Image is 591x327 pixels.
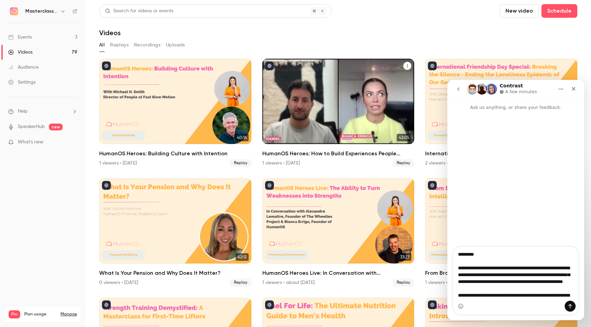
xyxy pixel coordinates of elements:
button: published [265,181,274,190]
button: published [428,181,437,190]
button: published [102,300,111,309]
li: HumanOS Heroes: How to Build Experiences People Remember [262,59,415,167]
a: 33:27HumanOS Heroes Live: In Conversation with [PERSON_NAME] - The Ability to Turn Weaknesses int... [262,178,415,287]
span: 33:27 [398,253,411,261]
button: published [102,181,111,190]
span: Replay [393,279,414,287]
button: All [99,40,105,51]
button: New video [500,4,539,18]
div: Search for videos or events [105,8,173,15]
h2: What Is Your Pension and Why Does It Matter? [99,269,251,277]
div: Videos [8,49,32,56]
span: Plan usage [24,312,56,317]
li: From Broadway to the Boardroom: Creative Intelligence for Next-Level Leadership [425,178,577,287]
a: 42:12What Is Your Pension and Why Does It Matter?0 viewers • [DATE]Replay [99,178,251,287]
span: new [49,124,63,130]
button: published [428,61,437,70]
img: Masterclass Channel [9,6,19,17]
button: Replays [110,40,129,51]
h2: International Friendship Day Special: Breaking the Silence - Ending the Loneliness Epidemic of Ou... [425,150,577,158]
span: 42:12 [236,253,249,261]
span: Replay [230,279,251,287]
span: Pro [9,310,20,318]
h2: HumanOS Heroes: How to Build Experiences People Remember [262,150,415,158]
button: Schedule [541,4,577,18]
span: What's new [18,139,43,146]
button: published [265,61,274,70]
div: Settings [8,79,36,86]
li: help-dropdown-opener [8,108,77,115]
a: 40:36From Broadway to the Boardroom: Creative Intelligence for Next-Level Leadership1 viewers • a... [425,178,577,287]
h1: Videos [99,29,121,37]
a: 42:05HumanOS Heroes: How to Build Experiences People Remember1 viewers • [DATE]Replay [262,59,415,167]
a: Manage [61,312,77,317]
h6: Masterclass Channel [25,8,57,15]
h2: HumanOS Heroes Live: In Conversation with [PERSON_NAME] - The Ability to Turn Weaknesses into Str... [262,269,415,277]
button: Uploads [166,40,185,51]
iframe: To enrich screen reader interactions, please activate Accessibility in Grammarly extension settings [447,80,584,320]
div: 0 viewers • [DATE] [99,279,138,286]
li: What Is Your Pension and Why Does It Matter? [99,178,251,287]
h2: From Broadway to the Boardroom: Creative Intelligence for Next-Level Leadership [425,269,577,277]
button: Recordings [134,40,160,51]
div: 1 viewers • [DATE] [262,160,300,167]
a: SpeakerHub [18,123,45,130]
h2: HumanOS Heroes: Building Culture with Intention [99,150,251,158]
span: Help [18,108,28,115]
li: HumanOS Heroes: Building Culture with Intention [99,59,251,167]
div: Events [8,34,32,41]
div: Audience [8,64,39,71]
li: International Friendship Day Special: Breaking the Silence - Ending the Loneliness Epidemic of Ou... [425,59,577,167]
div: 1 viewers • about [DATE] [425,279,477,286]
span: Replay [230,159,251,167]
span: 40:16 [235,134,249,141]
button: published [102,61,111,70]
button: published [428,300,437,309]
button: published [265,300,274,309]
section: Videos [99,4,577,323]
li: HumanOS Heroes Live: In Conversation with Alexandre Lemaitre - The Ability to Turn Weaknesses int... [262,178,415,287]
iframe: Noticeable Trigger [69,139,77,145]
div: 1 viewers • about [DATE] [262,279,315,286]
a: 45:21International Friendship Day Special: Breaking the Silence - Ending the Loneliness Epidemic ... [425,59,577,167]
span: Replay [393,159,414,167]
a: 40:16HumanOS Heroes: Building Culture with Intention1 viewers • [DATE]Replay [99,59,251,167]
span: 42:05 [397,134,411,141]
div: 2 viewers • [DATE] [425,160,463,167]
div: 1 viewers • [DATE] [99,160,137,167]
